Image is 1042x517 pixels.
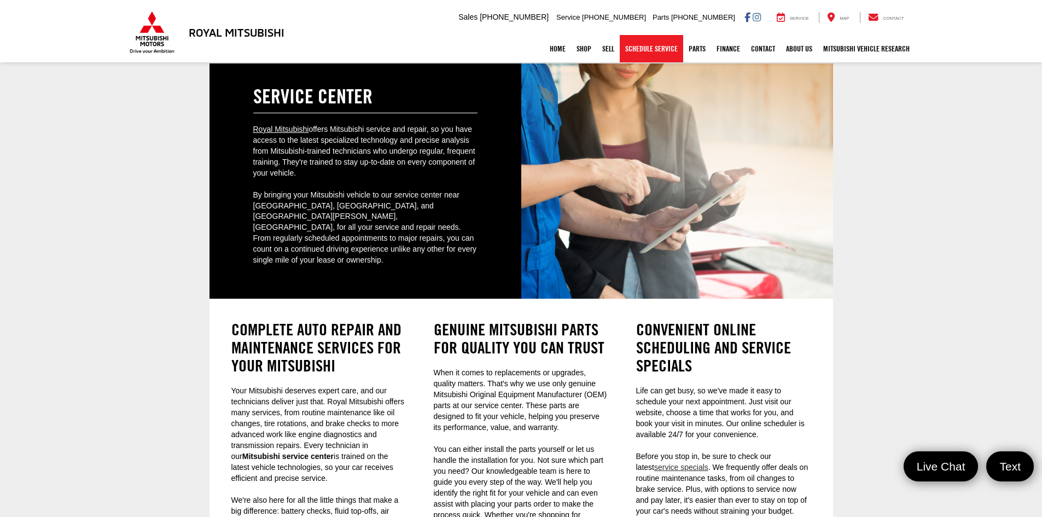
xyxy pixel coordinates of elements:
a: Shop [571,35,597,62]
a: Text [986,451,1034,481]
span: Service [790,16,809,21]
a: Contact [860,12,912,23]
p: Life can get busy, so we've made it easy to schedule your next appointment. Just visit our websit... [636,386,811,440]
span: [PHONE_NUMBER] [480,13,549,21]
h3: Royal Mitsubishi [189,26,284,38]
a: Map [819,12,857,23]
p: By bringing your Mitsubishi vehicle to our service center near [GEOGRAPHIC_DATA], [GEOGRAPHIC_DAT... [253,190,478,266]
span: Contact [883,16,904,21]
h1: Service Center [253,85,478,107]
span: Map [840,16,849,21]
a: Live Chat [904,451,979,481]
span: [PHONE_NUMBER] [671,13,735,21]
img: Service Center [521,63,833,299]
h2: Convenient Online Scheduling and Service Specials [636,321,811,375]
a: Home [544,35,571,62]
a: Contact [746,35,781,62]
a: service specials [654,463,708,472]
a: About Us [781,35,818,62]
a: Royal Mitsubishi [253,125,309,133]
a: Sell [597,35,620,62]
a: Instagram: Click to visit our Instagram page [753,13,761,21]
img: Mitsubishi [127,11,177,54]
p: Your Mitsubishi deserves expert care, and our technicians deliver just that. Royal Mitsubishi off... [231,386,406,484]
a: Service [769,12,817,23]
span: Text [994,459,1026,474]
p: When it comes to replacements or upgrades, quality matters. That's why we use only genuine Mitsub... [434,368,609,433]
span: Live Chat [911,459,971,474]
p: Before you stop in, be sure to check our latest . We frequently offer deals on routine maintenanc... [636,451,811,517]
a: Mitsubishi Vehicle Research [818,35,915,62]
span: Parts [653,13,669,21]
a: Finance [711,35,746,62]
h2: Complete Auto Repair and Maintenance Services for Your Mitsubishi [231,321,406,375]
span: Sales [458,13,478,21]
strong: Mitsubishi service center [242,452,334,461]
h2: Genuine Mitsubishi Parts for Quality You Can Trust [434,321,609,357]
span: [PHONE_NUMBER] [582,13,646,21]
a: Parts: Opens in a new tab [683,35,711,62]
a: Facebook: Click to visit our Facebook page [744,13,750,21]
p: offers Mitsubishi service and repair, so you have access to the latest specialized technology and... [253,124,478,179]
span: Service [556,13,580,21]
a: Schedule Service: Opens in a new tab [620,35,683,62]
